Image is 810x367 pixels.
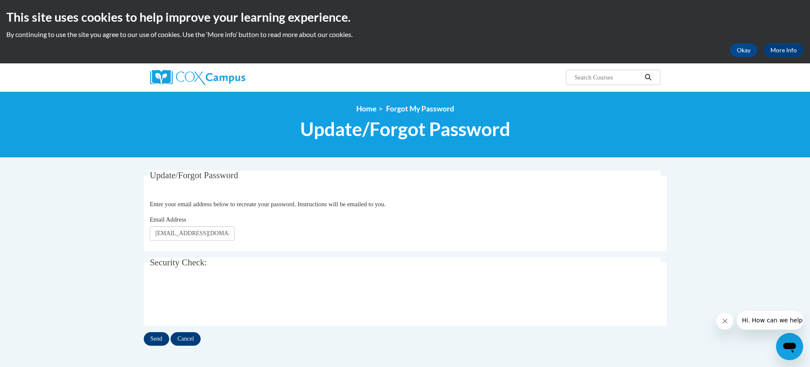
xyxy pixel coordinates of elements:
[150,70,245,85] img: Cox Campus
[5,6,69,13] span: Hi. How can we help?
[776,333,803,360] iframe: Button to launch messaging window
[764,43,804,57] a: More Info
[150,282,279,315] iframe: reCAPTCHA
[6,30,804,39] p: By continuing to use the site you agree to our use of cookies. Use the ‘More info’ button to read...
[716,313,733,330] iframe: Close message
[150,201,386,208] span: Enter your email address below to recreate your password. Instructions will be emailed to you.
[642,72,654,83] button: Search
[144,332,169,346] input: Send
[171,332,201,346] input: Cancel
[737,311,803,330] iframe: Message from company
[150,216,186,223] span: Email Address
[6,9,804,26] h2: This site uses cookies to help improve your learning experience.
[150,70,312,85] a: Cox Campus
[730,43,757,57] button: Okay
[386,104,454,113] span: Forgot My Password
[150,257,207,267] span: Security Check:
[150,226,235,241] input: Email
[300,118,510,140] span: Update/Forgot Password
[574,72,642,83] input: Search Courses
[356,104,376,113] a: Home
[150,170,238,180] span: Update/Forgot Password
